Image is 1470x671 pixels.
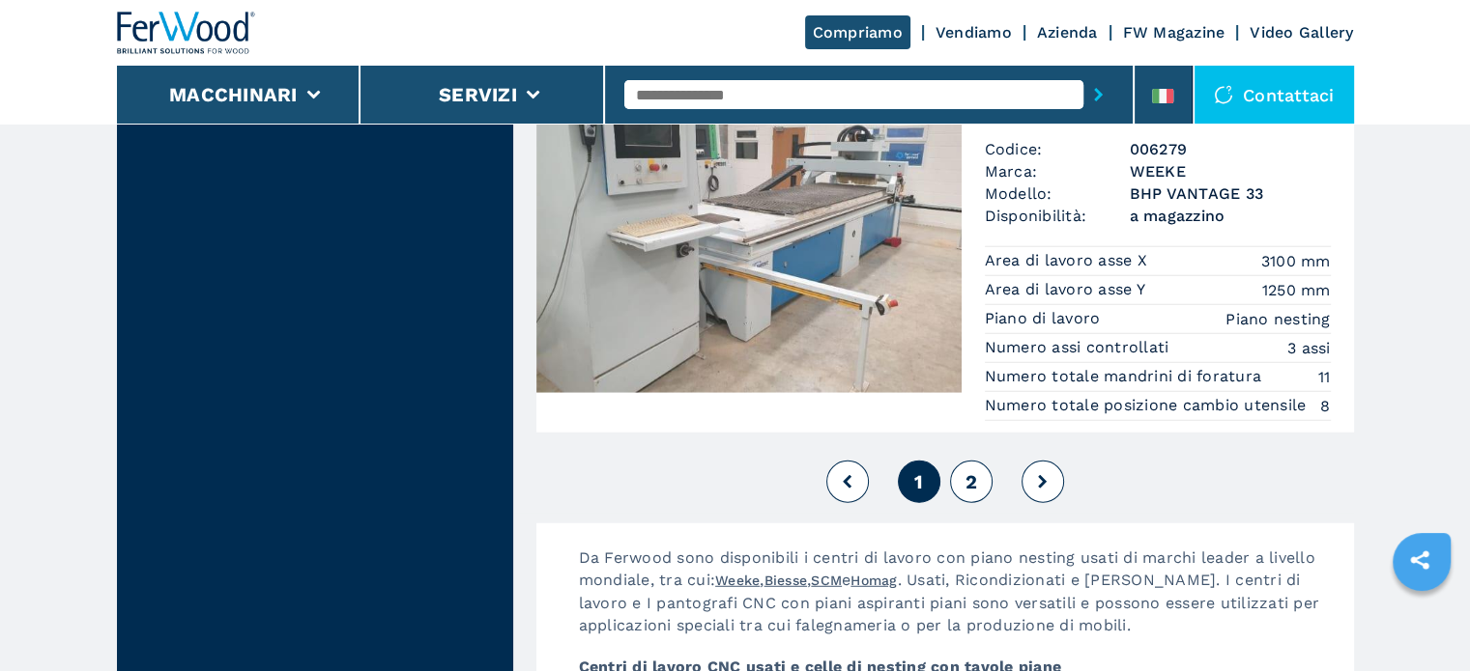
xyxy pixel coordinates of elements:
button: Macchinari [169,83,298,106]
em: Piano nesting [1225,308,1330,330]
p: Numero totale posizione cambio utensile [985,395,1311,416]
img: Contattaci [1214,85,1233,104]
h3: BHP VANTAGE 33 [1130,182,1331,205]
a: Compriamo [805,15,910,49]
em: 1250 mm [1262,279,1331,301]
iframe: Chat [1388,584,1456,657]
p: Numero totale mandrini di foratura [985,366,1267,387]
a: Homag [850,573,897,588]
h3: 006279 [1130,138,1331,160]
p: Da Ferwood sono disponibili i centri di lavoro con piano nesting usati di marchi leader a livello... [560,546,1354,656]
button: Servizi [439,83,517,106]
p: Piano di lavoro [985,308,1106,329]
p: Area di lavoro asse X [985,250,1153,271]
a: Video Gallery [1250,23,1353,42]
a: sharethis [1396,536,1444,584]
p: Area di lavoro asse Y [985,279,1151,300]
em: 8 [1320,395,1330,417]
span: 1 [914,470,923,493]
button: submit-button [1083,72,1113,117]
a: Biesse [764,573,808,588]
span: Marca: [985,160,1130,182]
a: FW Magazine [1123,23,1225,42]
span: a magazzino [1130,205,1331,227]
a: SCM [811,573,842,588]
span: Disponibilità: [985,205,1130,227]
button: 2 [950,461,993,503]
em: 3 assi [1287,337,1331,359]
span: 2 [965,470,976,493]
a: Weeke [715,573,760,588]
a: Azienda [1037,23,1098,42]
span: Codice: [985,138,1130,160]
img: Ferwood [117,12,256,54]
div: Contattaci [1195,66,1354,124]
a: Vendiamo [936,23,1012,42]
em: 11 [1318,366,1331,388]
span: Modello: [985,182,1130,205]
em: 3100 mm [1261,250,1331,272]
h3: WEEKE [1130,160,1331,182]
a: Centro di lavoro con piano NESTING WEEKE BHP VANTAGE 33006279Centro di lavoro con piano NESTINGCo... [536,65,1354,433]
img: Centro di lavoro con piano NESTING WEEKE BHP VANTAGE 33 [536,65,962,393]
p: Numero assi controllati [985,337,1174,358]
button: 1 [898,461,940,503]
